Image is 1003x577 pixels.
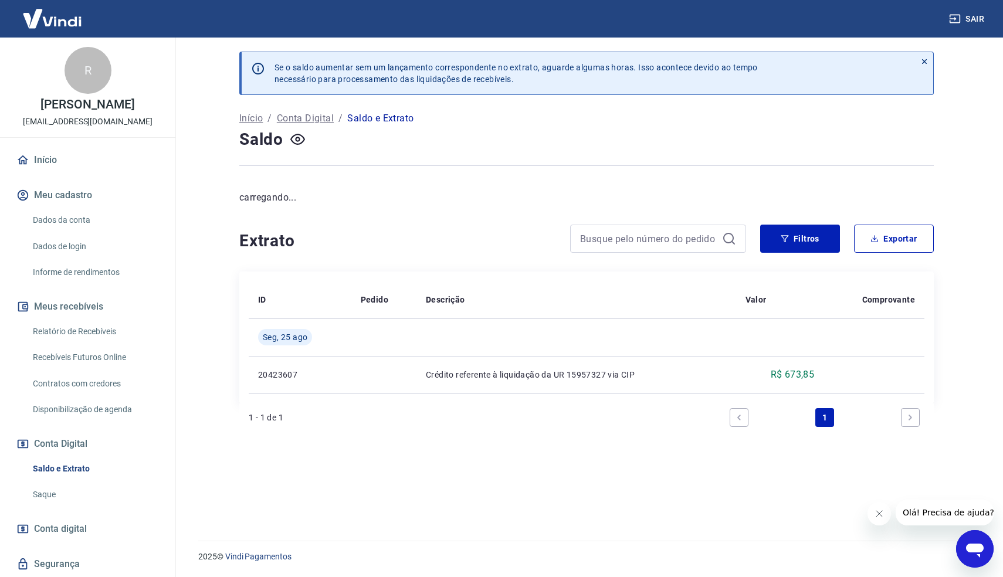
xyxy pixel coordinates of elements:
p: [PERSON_NAME] [40,99,134,111]
p: carregando... [239,191,934,205]
a: Informe de rendimentos [28,260,161,284]
p: [EMAIL_ADDRESS][DOMAIN_NAME] [23,116,153,128]
a: Saldo e Extrato [28,457,161,481]
p: Comprovante [862,294,915,306]
span: Seg, 25 ago [263,331,307,343]
iframe: Mensagem da empresa [896,500,994,525]
a: Saque [28,483,161,507]
a: Início [239,111,263,125]
h4: Saldo [239,128,283,151]
button: Meus recebíveis [14,294,161,320]
p: ID [258,294,266,306]
p: 20423607 [258,369,342,381]
a: Page 1 is your current page [815,408,834,427]
p: 1 - 1 de 1 [249,412,283,423]
div: R [65,47,111,94]
a: Recebíveis Futuros Online [28,345,161,369]
h4: Extrato [239,229,556,253]
p: / [338,111,343,125]
p: R$ 673,85 [771,368,815,382]
a: Disponibilização de agenda [28,398,161,422]
a: Início [14,147,161,173]
p: Saldo e Extrato [347,111,414,125]
a: Vindi Pagamentos [225,552,292,561]
button: Meu cadastro [14,182,161,208]
p: Pedido [361,294,388,306]
a: Contratos com credores [28,372,161,396]
a: Previous page [730,408,748,427]
span: Olá! Precisa de ajuda? [7,8,99,18]
button: Sair [947,8,989,30]
a: Conta digital [14,516,161,542]
a: Dados de login [28,235,161,259]
p: Crédito referente à liquidação da UR 15957327 via CIP [426,369,727,381]
p: / [267,111,272,125]
p: Se o saldo aumentar sem um lançamento correspondente no extrato, aguarde algumas horas. Isso acon... [275,62,758,85]
button: Conta Digital [14,431,161,457]
ul: Pagination [725,403,924,432]
p: 2025 © [198,551,975,563]
a: Dados da conta [28,208,161,232]
button: Filtros [760,225,840,253]
a: Relatório de Recebíveis [28,320,161,344]
a: Conta Digital [277,111,334,125]
span: Conta digital [34,521,87,537]
button: Exportar [854,225,934,253]
img: Vindi [14,1,90,36]
a: Next page [901,408,920,427]
input: Busque pelo número do pedido [580,230,717,247]
p: Valor [746,294,767,306]
iframe: Botão para abrir a janela de mensagens [956,530,994,568]
a: Segurança [14,551,161,577]
iframe: Fechar mensagem [868,502,891,525]
p: Descrição [426,294,465,306]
